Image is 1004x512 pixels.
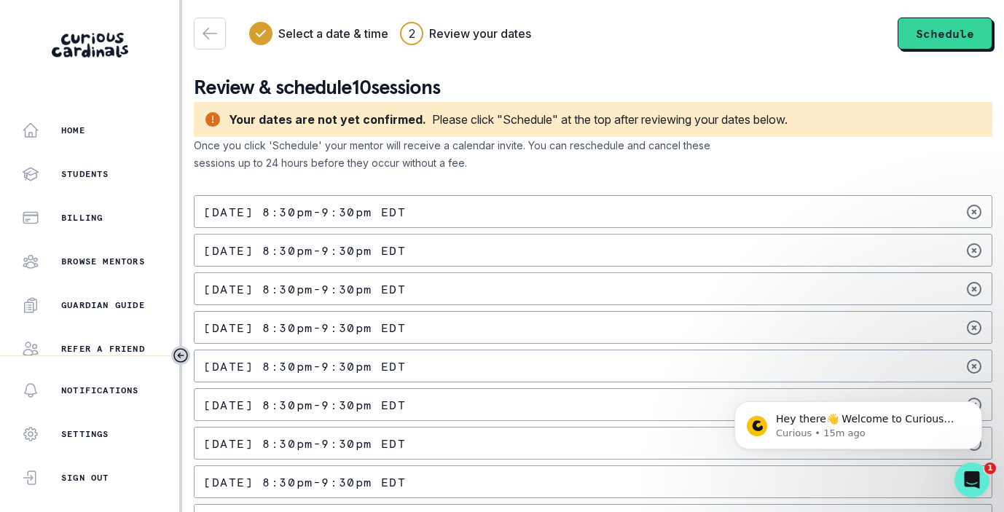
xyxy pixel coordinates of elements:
p: Students [61,168,109,180]
p: [DATE] 8:30pm - 9:30pm EDT [203,322,406,334]
h3: Select a date & time [278,25,388,42]
p: Guardian Guide [61,299,145,311]
p: Review & schedule 10 sessions [194,73,992,102]
p: Home [61,125,85,136]
iframe: Intercom notifications message [713,371,1004,473]
p: [DATE] 8:30pm - 9:30pm EDT [203,438,406,449]
p: [DATE] 8:30pm - 9:30pm EDT [203,245,406,256]
iframe: Intercom live chat [954,462,989,497]
div: 2 [409,25,415,42]
p: [DATE] 8:30pm - 9:30pm EDT [203,283,406,295]
div: Your dates are not yet confirmed. [229,111,426,128]
p: [DATE] 8:30pm - 9:30pm EDT [203,206,406,218]
p: Billing [61,212,103,224]
button: Schedule [898,17,992,50]
p: [DATE] 8:30pm - 9:30pm EDT [203,361,406,372]
p: Settings [61,428,109,440]
p: [DATE] 8:30pm - 9:30pm EDT [203,399,406,411]
h3: Review your dates [429,25,531,42]
p: [DATE] 8:30pm - 9:30pm EDT [203,476,406,488]
p: Once you click 'Schedule' your mentor will receive a calendar invite. You can reschedule and canc... [194,137,753,172]
img: Curious Cardinals Logo [52,33,128,58]
span: 1 [984,462,996,474]
p: Browse Mentors [61,256,145,267]
p: Notifications [61,385,139,396]
div: Please click "Schedule" at the top after reviewing your dates below. [432,111,788,128]
div: Progress [249,22,531,45]
button: Toggle sidebar [171,346,190,365]
p: Refer a friend [61,343,145,355]
p: Sign Out [61,472,109,484]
